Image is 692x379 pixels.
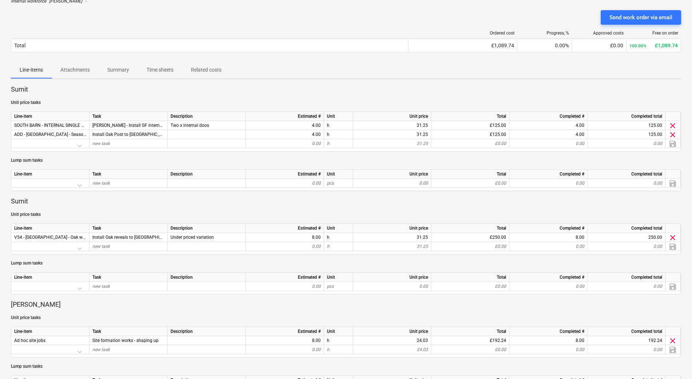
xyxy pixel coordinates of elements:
div: Estimated # [246,273,324,282]
div: £0.00 [431,282,509,291]
div: £0.00 [575,43,623,48]
div: Task [89,327,168,336]
div: £1,089.74 [629,43,678,48]
span: new task [92,284,110,289]
div: Completed total [588,170,665,179]
p: Lump sum tasks [11,260,681,266]
div: 0.00 [249,139,321,148]
div: 0.00 [512,242,584,251]
div: 0.00 [591,345,662,354]
span: new task [92,244,110,249]
p: Unit price tasks [11,100,681,106]
p: Summary [107,66,129,74]
div: Completed # [509,273,588,282]
div: 8.00 [249,336,321,345]
div: Estimated # [246,170,324,179]
span: h [327,244,329,249]
div: 250.00 [591,233,662,242]
div: Unit [324,327,353,336]
div: Task [89,224,168,233]
div: Total [431,327,509,336]
div: Unit price [353,170,431,179]
span: Install Oak Post to north Barn [92,132,171,137]
div: Line-item [11,273,89,282]
div: Free on order [629,31,678,36]
div: Unit price [353,112,431,121]
span: Delete task [668,130,677,139]
div: 24.03 [356,336,428,345]
div: 8.00 [249,233,321,242]
div: 0.00 [249,282,321,291]
div: 31.25 [356,139,428,148]
div: 4.00 [249,130,321,139]
span: pcs [327,284,334,289]
div: 0.00 [591,139,662,148]
span: Ad hoc site jobs [14,338,45,343]
span: Delete task [668,233,677,242]
div: Total [431,170,509,179]
span: new task [92,141,110,146]
div: £250.00 [431,233,509,242]
p: [PERSON_NAME] [11,300,681,309]
div: Unit [324,112,353,121]
div: Unit price [353,327,431,336]
div: Total [431,112,509,121]
div: Description [168,112,246,121]
div: £0.00 [431,345,509,354]
div: Completed total [588,224,665,233]
div: 0.00 [512,282,584,291]
div: 0.00 [591,282,662,291]
div: 8.00 [512,233,584,242]
div: Unit price [353,224,431,233]
div: 0.00 [591,242,662,251]
div: 125.00 [591,121,662,130]
div: 24.03 [356,345,428,354]
div: Total [431,224,509,233]
p: Unit price tasks [11,315,681,321]
div: 31.25 [356,130,428,139]
div: Description [168,327,246,336]
div: Unit [324,224,353,233]
div: 0.00 [249,242,321,251]
div: Completed total [588,112,665,121]
div: 0.00 [512,345,584,354]
span: V54 - North Barn - Oak window reveals [14,235,109,240]
small: 100.00% [629,43,647,48]
div: 192.24 [591,336,662,345]
div: Completed # [509,224,588,233]
div: £0.00 [431,179,509,188]
span: ADD - North Barn - Seasoned oak posts (supply only) [14,132,137,137]
div: 125.00 [591,130,662,139]
div: Total [14,43,25,48]
div: £0.00 [431,242,509,251]
div: Send work order via email [609,13,672,22]
div: 31.25 [356,121,428,130]
div: Completed # [509,170,588,179]
div: 0.00 [356,282,428,291]
div: 0.00 [591,179,662,188]
div: 31.25 [356,233,428,242]
span: h [327,347,329,352]
iframe: Chat Widget [656,344,692,379]
p: Sumit [11,85,681,94]
div: Unit [324,273,353,282]
div: £125.00 [431,130,509,139]
div: Approved costs [575,31,624,36]
div: 4.00 [512,130,584,139]
div: £192.24 [431,336,509,345]
div: 0.00 [356,179,428,188]
div: Completed # [509,112,588,121]
div: Estimated # [246,327,324,336]
div: 31.25 [356,242,428,251]
div: Line-item [11,170,89,179]
div: Progress, % [520,31,569,36]
span: Install Oak reveals to North Barn [327,235,329,240]
div: 4.00 [512,121,584,130]
span: 0.00% [555,43,569,48]
div: 0.00 [512,139,584,148]
div: Ordered cost [411,31,515,36]
div: £125.00 [431,121,509,130]
div: Description [168,170,246,179]
span: Delete task [668,336,677,345]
